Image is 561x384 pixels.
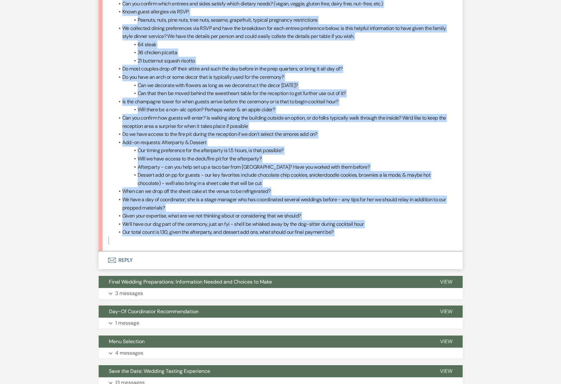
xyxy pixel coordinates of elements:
span: View [440,308,452,315]
button: View [430,336,463,348]
span: Do most couples drop off their attire and such the day before in the prep quarters, or bring it a... [122,65,343,72]
span: Save the Date: Wedding Tasting Experience [109,368,210,374]
p: 1 message [115,319,139,327]
span: Will there be a non-alc option? Perhaps water & an apple cider? [138,106,275,113]
li: Can we decorate with flowers as long as we deconstruct the decor [DATE]? [115,81,453,90]
button: Final Wedding Preparations: Information Needed and Choices to Make [99,276,430,288]
span: Known guest allergies via RSVP: [122,8,189,15]
span: Menu Selection [109,338,145,345]
span: 36 chicken picatta [138,49,177,56]
span: Will we have access to the deck/fire pit for the afterparty? [138,155,262,162]
span: Our total count is 130, given the afterparty, and dessert add ons, what should our final payment be? [122,229,334,235]
span: Is the champagne tower for when guests arrive before the ceremony or is that to begin cocktail hour? [122,98,338,105]
span: Given your expertise, what are we not thinking about or considering that we should? [122,212,301,219]
span: When can we drop off the sheet cake at the venue to be refrigerated? [122,188,270,195]
button: Reply [99,251,463,269]
button: View [430,306,463,318]
span: View [440,338,452,345]
button: View [430,365,463,377]
button: 1 message [99,318,463,329]
p: 3 messages [115,289,143,298]
span: Day-Of Coordinator Recommendation [109,308,199,315]
span: 64 steak [138,41,156,48]
span: Do you have an arch or some decor that is typically used for the ceremony? [122,74,284,80]
span: Do we have access to the fire pit during the reception if we don’t select the smores add on? [122,131,317,137]
button: View [430,276,463,288]
p: 4 messages [115,349,143,357]
span: Can you confirm which entrees and sides satisfy which dietary needs? (vegan, veggie, gluten free,... [122,0,383,7]
span: Peanuts, nuts, pine nuts, tree nuts, sesame, grapefruit, typical pregnancy restrictions [138,17,318,23]
span: We’ll have our dog part of the ceremony, just an fyi - she'll be whisked away by the dog-sitter d... [122,221,364,227]
span: Dessert add on pp for guests - our key favorites include chocolate chip cookies, snickerdoodle co... [138,172,431,187]
button: Save the Date: Wedding Tasting Experience [99,365,430,377]
span: 21 butternut squash risotto [138,57,195,64]
span: Can you confirm how guests will enter? Is walking along the building outside an option, or do fol... [122,114,446,129]
span: We have a day of coordinator; she is a stage manager who has coordinated several weddings before ... [122,196,446,211]
span: Add-on requests: Afterparty & Dessert [122,139,207,146]
button: Menu Selection [99,336,430,348]
span: Final Wedding Preparations: Information Needed and Choices to Make [109,278,272,285]
span: View [440,278,452,285]
span: View [440,368,452,374]
span: Afterparty - can you help set up a taco bar from [GEOGRAPHIC_DATA]? Have you worked with them bef... [138,164,370,170]
button: 4 messages [99,348,463,358]
button: Day-Of Coordinator Recommendation [99,306,430,318]
span: We collected dining preferences via RSVP and have the breakdown for each entree preference below;... [122,25,446,40]
span: Can that then be moved behind the sweetheart table for the reception to get further use out of it? [138,90,346,97]
button: 3 messages [99,288,463,299]
span: Our timing preference for the afterparty is 1.5 hours, is that possible? [138,147,284,154]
